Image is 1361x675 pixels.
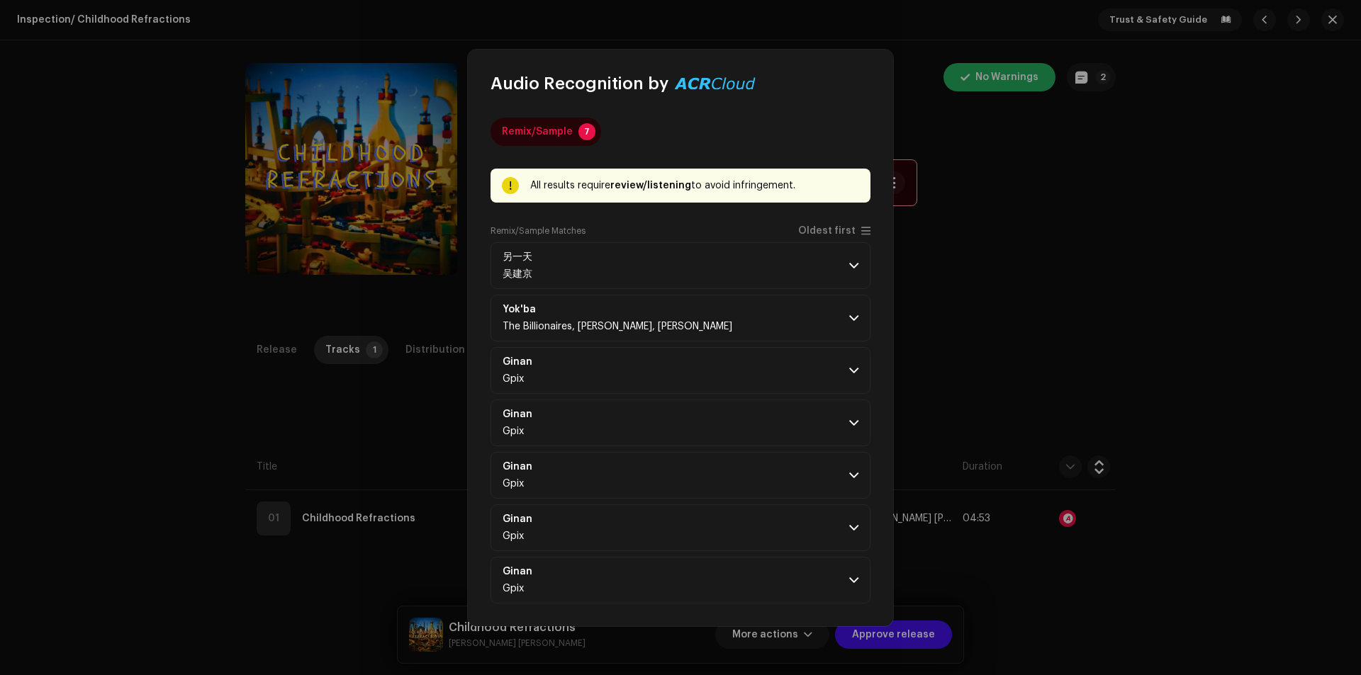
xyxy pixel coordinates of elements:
span: Gpix [503,426,524,436]
span: Audio Recognition by [491,72,668,95]
span: Gpix [503,374,524,384]
span: Gpix [503,531,524,541]
span: 另一天 [503,251,549,263]
span: The Billionaires, Toshi, Mzux Maen [503,322,732,331]
p-togglebutton: Oldest first [798,225,870,237]
span: Ginan [503,409,549,420]
strong: Ginan [503,566,532,577]
p-accordion-header: GinanGpix [491,347,870,394]
span: Gpix [503,479,524,489]
strong: 另一天 [503,251,532,263]
span: Gpix [503,584,524,594]
span: Ginan [503,461,549,472]
span: Ginan [503,514,549,525]
span: 吴建京 [503,269,532,279]
p-accordion-header: GinanGpix [491,452,870,499]
strong: Yok'ba [503,304,536,315]
label: Remix/Sample Matches [491,225,586,237]
span: Oldest first [798,226,856,237]
span: Ginan [503,356,549,368]
strong: Ginan [503,461,532,472]
p-accordion-header: GinanGpix [491,399,870,446]
span: Ginan [503,566,549,577]
span: Yok'ba [503,304,732,315]
p-badge: 7 [578,123,595,140]
div: Remix/Sample [502,118,573,146]
strong: review/listening [610,181,691,191]
p-accordion-header: Yok'baThe Billionaires, [PERSON_NAME], [PERSON_NAME] [491,295,870,341]
p-accordion-header: GinanGpix [491,557,870,603]
strong: Ginan [503,356,532,368]
p-accordion-header: GinanGpix [491,504,870,551]
div: All results require to avoid infringement. [530,177,859,194]
strong: Ginan [503,409,532,420]
p-accordion-header: 另一天吴建京 [491,242,870,289]
strong: Ginan [503,514,532,525]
